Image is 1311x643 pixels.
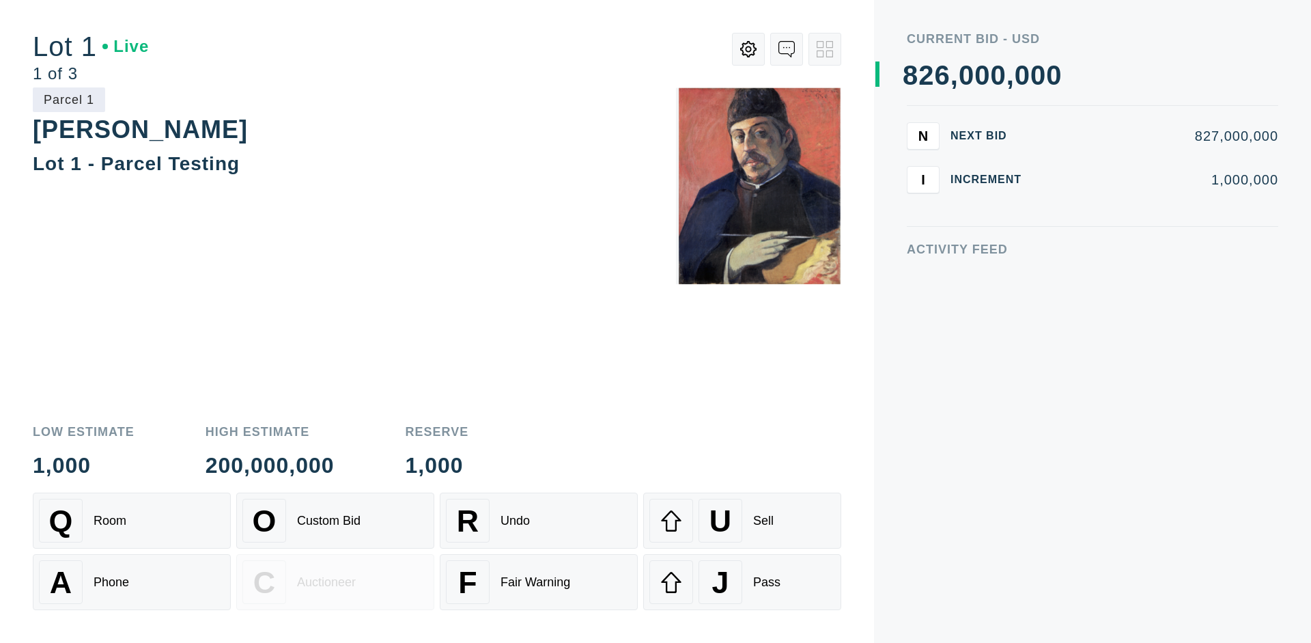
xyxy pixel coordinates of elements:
[907,33,1278,45] div: Current Bid - USD
[33,66,149,82] div: 1 of 3
[33,33,149,60] div: Lot 1
[440,554,638,610] button: FFair Warning
[907,243,1278,256] div: Activity Feed
[921,172,925,187] span: I
[643,493,841,549] button: USell
[33,426,135,438] div: Low Estimate
[907,122,940,150] button: N
[1043,129,1278,143] div: 827,000,000
[974,61,990,89] div: 0
[406,454,469,476] div: 1,000
[1015,61,1030,89] div: 0
[33,153,240,174] div: Lot 1 - Parcel Testing
[206,454,335,476] div: 200,000,000
[440,493,638,549] button: RUndo
[501,514,530,528] div: Undo
[33,454,135,476] div: 1,000
[102,38,149,55] div: Live
[236,493,434,549] button: OCustom Bid
[918,61,934,89] div: 2
[950,61,959,335] div: ,
[1046,61,1062,89] div: 0
[1030,61,1046,89] div: 0
[918,128,928,143] span: N
[753,575,780,590] div: Pass
[253,565,275,600] span: C
[406,426,469,438] div: Reserve
[297,575,356,590] div: Auctioneer
[33,493,231,549] button: QRoom
[907,166,940,193] button: I
[753,514,774,528] div: Sell
[959,61,974,89] div: 0
[253,504,277,538] span: O
[903,61,918,89] div: 8
[990,61,1006,89] div: 0
[458,565,477,600] span: F
[1043,173,1278,187] div: 1,000,000
[33,87,105,112] div: Parcel 1
[94,514,126,528] div: Room
[94,575,129,590] div: Phone
[457,504,479,538] span: R
[501,575,570,590] div: Fair Warning
[236,554,434,610] button: CAuctioneer
[33,554,231,610] button: APhone
[33,115,248,143] div: [PERSON_NAME]
[950,131,1032,141] div: Next Bid
[50,565,72,600] span: A
[709,504,731,538] span: U
[711,565,729,600] span: J
[297,514,361,528] div: Custom Bid
[950,174,1032,185] div: Increment
[643,554,841,610] button: JPass
[49,504,73,538] span: Q
[206,426,335,438] div: High Estimate
[1006,61,1015,335] div: ,
[935,61,950,89] div: 6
